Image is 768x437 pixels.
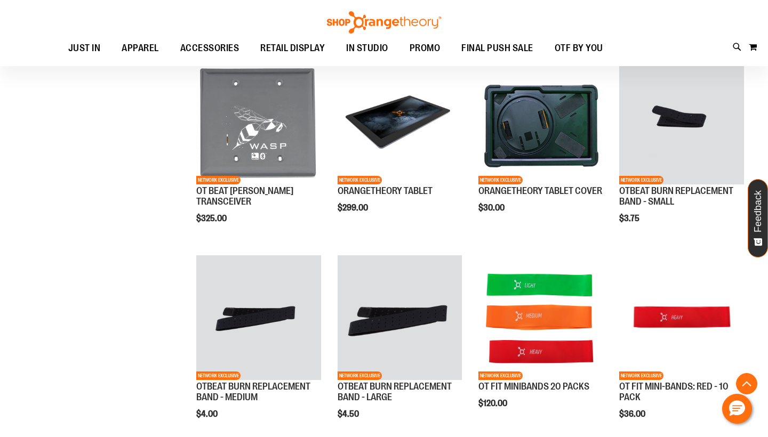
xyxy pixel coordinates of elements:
span: NETWORK EXCLUSIVE [338,176,382,184]
a: OTBEAT BURN REPLACEMENT BAND - SMALL [619,185,733,207]
span: $30.00 [478,203,506,213]
div: product [614,54,749,250]
a: Product image for OT FIT MINIBANDS 20 PACKSNETWORK EXCLUSIVE [478,255,603,382]
span: NETWORK EXCLUSIVE [478,176,523,184]
img: Product image for OTBEAT BURN REPLACEMENT BAND - MEDIUM [196,255,321,380]
button: Hello, have a question? Let’s chat. [722,394,752,424]
a: Product image for OTBEAT BURN REPLACEMENT BAND - MEDIUMNETWORK EXCLUSIVE [196,255,321,382]
a: JUST IN [58,36,111,61]
span: $4.00 [196,409,219,419]
a: Product image for OTBEAT BURN REPLACEMENT BAND - SMALLNETWORK EXCLUSIVE [619,60,744,186]
img: Shop Orangetheory [325,11,443,34]
span: APPAREL [122,36,159,60]
span: $120.00 [478,399,509,408]
div: product [473,250,609,435]
a: Product image for ORANGETHEORY TABLETNETWORK EXCLUSIVE [338,60,462,186]
span: PROMO [410,36,441,60]
span: $299.00 [338,203,370,213]
span: IN STUDIO [346,36,388,60]
span: $4.50 [338,409,361,419]
a: OT FIT MINI-BANDS: RED - 10 PACK [619,381,729,402]
a: Product image for ORANGETHEORY TABLET COVERNETWORK EXCLUSIVE [478,60,603,186]
span: ACCESSORIES [180,36,239,60]
span: NETWORK EXCLUSIVE [478,371,523,380]
img: Product image for OTBEAT BURN REPLACEMENT BAND - LARGE [338,255,462,380]
span: NETWORK EXCLUSIVE [619,176,663,184]
a: Product image for OTBEAT BURN REPLACEMENT BAND - LARGENETWORK EXCLUSIVE [338,255,462,382]
span: NETWORK EXCLUSIVE [338,371,382,380]
a: OT BEAT [PERSON_NAME] TRANSCEIVER [196,185,293,207]
a: APPAREL [111,36,170,61]
span: $36.00 [619,409,647,419]
span: OTF BY YOU [555,36,603,60]
div: product [332,54,468,240]
span: NETWORK EXCLUSIVE [196,176,241,184]
a: OT FIT MINIBANDS 20 PACKS [478,381,589,392]
span: NETWORK EXCLUSIVE [196,371,241,380]
a: OTF BY YOU [544,36,614,61]
span: NETWORK EXCLUSIVE [619,371,663,380]
span: JUST IN [68,36,101,60]
span: $325.00 [196,214,228,223]
a: Product image for OT BEAT POE TRANSCEIVERNETWORK EXCLUSIVE [196,60,321,186]
span: Feedback [753,190,763,232]
img: Product image for OT BEAT POE TRANSCEIVER [196,60,321,184]
a: OTBEAT BURN REPLACEMENT BAND - LARGE [338,381,452,402]
a: PROMO [399,36,451,61]
a: RETAIL DISPLAY [250,36,335,61]
button: Feedback - Show survey [748,179,768,257]
a: ORANGETHEORY TABLET COVER [478,185,602,196]
span: $3.75 [619,214,641,223]
a: IN STUDIO [335,36,399,60]
div: product [473,54,609,240]
img: Product image for OTBEAT BURN REPLACEMENT BAND - SMALL [619,60,744,184]
button: Back To Top [736,373,757,394]
a: Product image for OT FIT MINI-BANDS: RED - 10 PACKNETWORK EXCLUSIVE [619,255,744,382]
img: Product image for ORANGETHEORY TABLET [338,60,462,184]
a: OTBEAT BURN REPLACEMENT BAND - MEDIUM [196,381,310,402]
a: ACCESSORIES [170,36,250,61]
span: FINAL PUSH SALE [461,36,533,60]
img: Product image for ORANGETHEORY TABLET COVER [478,60,603,184]
span: RETAIL DISPLAY [260,36,325,60]
a: FINAL PUSH SALE [451,36,544,61]
img: Product image for OT FIT MINIBANDS 20 PACKS [478,255,603,380]
div: product [191,54,326,250]
a: ORANGETHEORY TABLET [338,185,433,196]
img: Product image for OT FIT MINI-BANDS: RED - 10 PACK [619,255,744,380]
